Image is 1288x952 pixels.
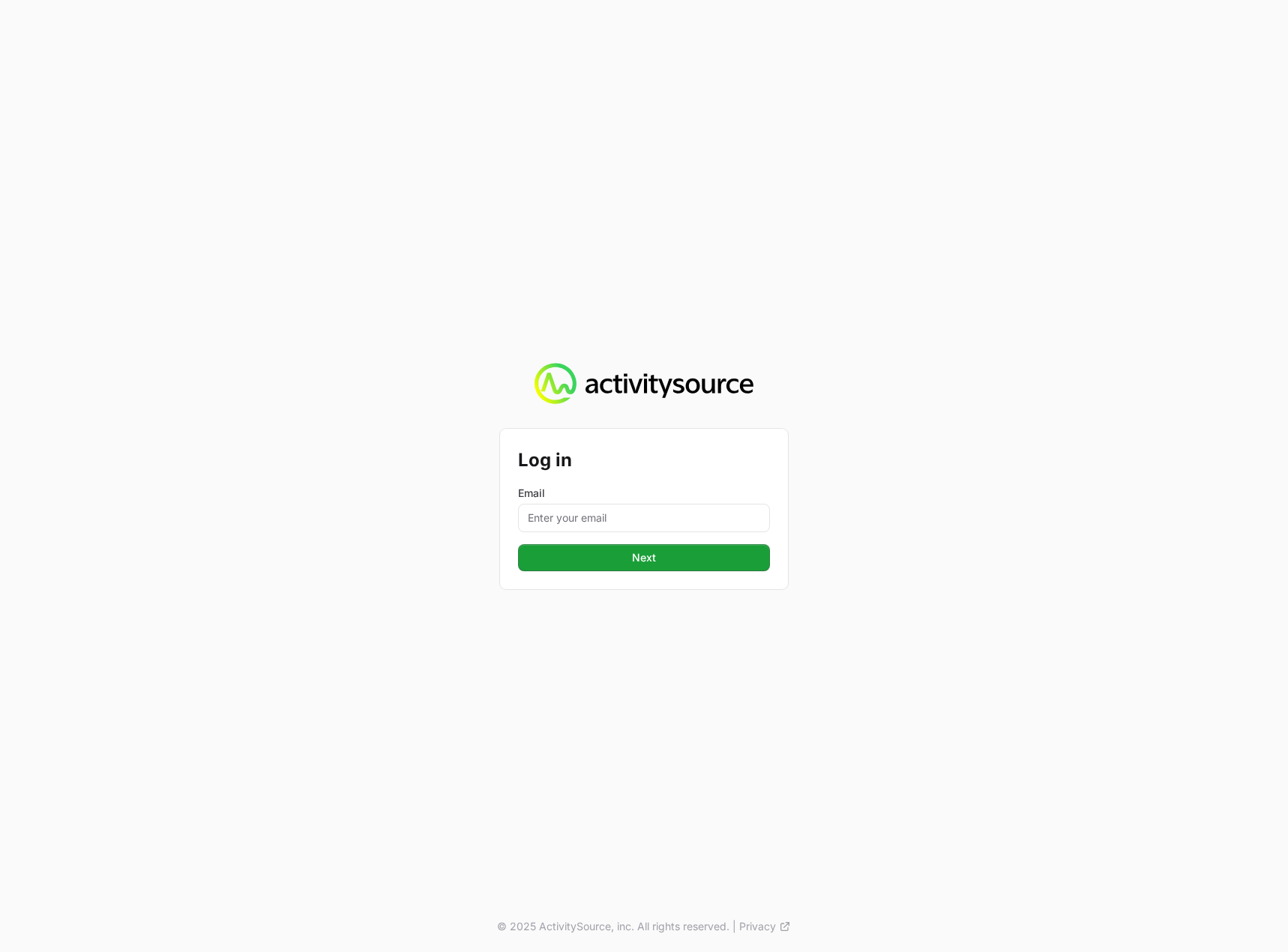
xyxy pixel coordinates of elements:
[518,447,770,474] h2: Log in
[535,363,753,405] img: Activity Source
[518,544,770,571] button: Next
[518,486,770,501] label: Email
[518,504,770,532] input: Enter your email
[732,919,736,934] span: |
[632,549,656,567] span: Next
[739,919,791,934] a: Privacy
[497,919,729,934] p: © 2025 ActivitySource, inc. All rights reserved.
